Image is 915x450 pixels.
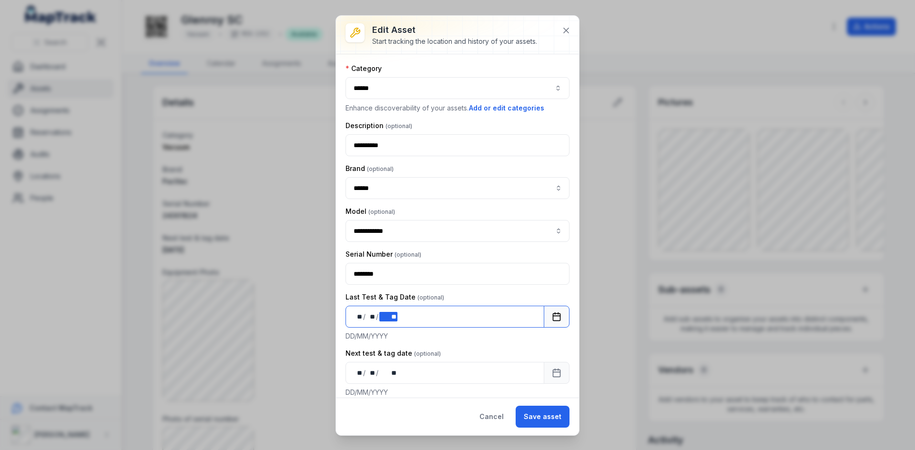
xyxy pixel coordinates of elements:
[516,406,569,428] button: Save asset
[346,349,441,358] label: Next test & tag date
[346,103,569,113] p: Enhance discoverability of your assets.
[372,37,537,46] div: Start tracking the location and history of your assets.
[379,368,397,378] div: year,
[354,368,363,378] div: day,
[372,23,537,37] h3: Edit asset
[376,368,379,378] div: /
[544,306,569,328] button: Calendar
[366,312,376,321] div: month,
[346,250,421,259] label: Serial Number
[346,177,569,199] input: asset-edit:cf[95398f92-8612-421e-aded-2a99c5a8da30]-label
[544,362,569,384] button: Calendar
[346,64,382,73] label: Category
[376,312,379,321] div: /
[346,121,412,130] label: Description
[354,312,363,321] div: day,
[363,312,366,321] div: /
[346,220,569,242] input: asset-edit:cf[ae11ba15-1579-4ecc-996c-910ebae4e155]-label
[468,103,545,113] button: Add or edit categories
[379,312,397,321] div: year,
[346,207,395,216] label: Model
[363,368,366,378] div: /
[346,292,444,302] label: Last Test & Tag Date
[471,406,512,428] button: Cancel
[346,388,569,397] p: DD/MM/YYYY
[346,331,569,341] p: DD/MM/YYYY
[366,368,376,378] div: month,
[346,164,394,173] label: Brand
